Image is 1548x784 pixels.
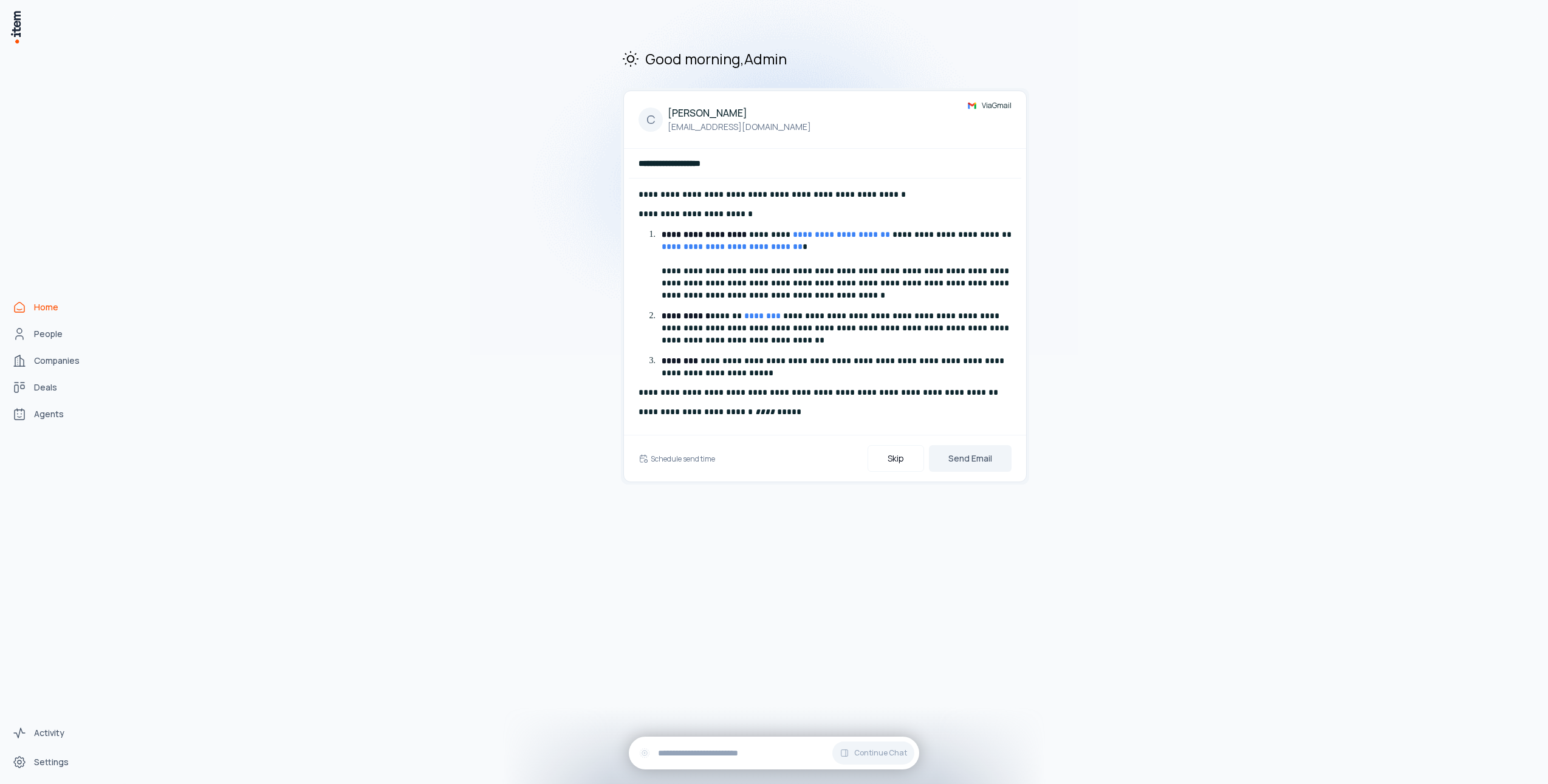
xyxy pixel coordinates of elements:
[854,748,907,758] span: Continue Chat
[651,454,715,464] h6: Schedule send time
[668,120,811,134] p: [EMAIL_ADDRESS][DOMAIN_NAME]
[929,445,1012,472] button: Send Email
[34,756,69,768] span: Settings
[7,349,100,373] a: Companies
[668,106,811,120] h4: [PERSON_NAME]
[10,10,22,44] img: Item Brain Logo
[7,721,100,745] a: Activity
[34,381,57,394] span: Deals
[621,49,1029,69] h2: Good morning , Admin
[832,741,914,765] button: Continue Chat
[7,295,100,319] a: Home
[34,408,64,420] span: Agents
[34,727,64,739] span: Activity
[7,322,100,346] a: People
[7,375,100,400] a: Deals
[34,328,63,340] span: People
[34,301,58,313] span: Home
[34,355,80,367] span: Companies
[967,101,977,111] img: gmail
[629,737,919,769] div: Continue Chat
[7,750,100,774] a: Settings
[7,402,100,426] a: Agents
[868,445,924,472] button: Skip
[982,101,1012,111] span: Via Gmail
[639,107,663,132] div: C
